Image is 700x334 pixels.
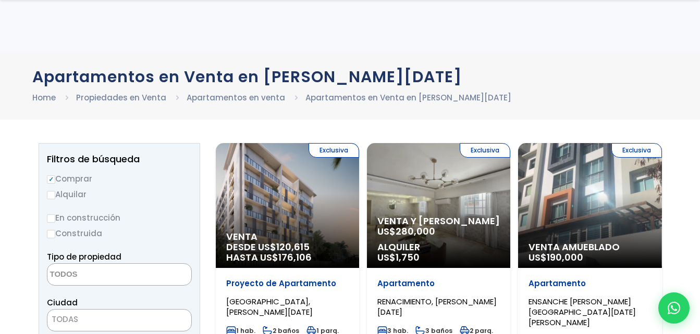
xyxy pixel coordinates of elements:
[47,154,192,164] h2: Filtros de búsqueda
[377,296,497,317] span: RENACIMIENTO, [PERSON_NAME][DATE]
[47,191,55,199] input: Alquilar
[305,91,511,104] li: Apartamentos en Venta en [PERSON_NAME][DATE]
[396,251,420,264] span: 1,750
[52,314,78,325] span: TODAS
[47,312,191,327] span: TODAS
[276,240,310,253] span: 120,615
[529,251,583,264] span: US$
[32,68,668,86] h1: Apartamentos en Venta en [PERSON_NAME][DATE]
[226,232,349,242] span: Venta
[529,296,636,328] span: ENSANCHE [PERSON_NAME][GEOGRAPHIC_DATA][DATE][PERSON_NAME]
[47,297,78,308] span: Ciudad
[47,230,55,238] input: Construida
[187,92,285,103] a: Apartamentos en venta
[377,216,500,226] span: Venta y [PERSON_NAME]
[47,214,55,223] input: En construcción
[611,143,662,158] span: Exclusiva
[47,211,192,224] label: En construcción
[529,278,651,289] p: Apartamento
[377,251,420,264] span: US$
[547,251,583,264] span: 190,000
[47,188,192,201] label: Alquilar
[278,251,312,264] span: 176,106
[377,278,500,289] p: Apartamento
[309,143,359,158] span: Exclusiva
[377,225,435,238] span: US$
[47,175,55,184] input: Comprar
[76,92,166,103] a: Propiedades en Venta
[47,251,121,262] span: Tipo de propiedad
[226,278,349,289] p: Proyecto de Apartamento
[226,242,349,263] span: DESDE US$
[377,242,500,252] span: Alquiler
[226,252,349,263] span: HASTA US$
[396,225,435,238] span: 280,000
[47,227,192,240] label: Construida
[226,296,313,317] span: [GEOGRAPHIC_DATA], [PERSON_NAME][DATE]
[460,143,510,158] span: Exclusiva
[47,309,192,331] span: TODAS
[529,242,651,252] span: Venta Amueblado
[47,264,149,286] textarea: Search
[32,92,56,103] a: Home
[47,172,192,185] label: Comprar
